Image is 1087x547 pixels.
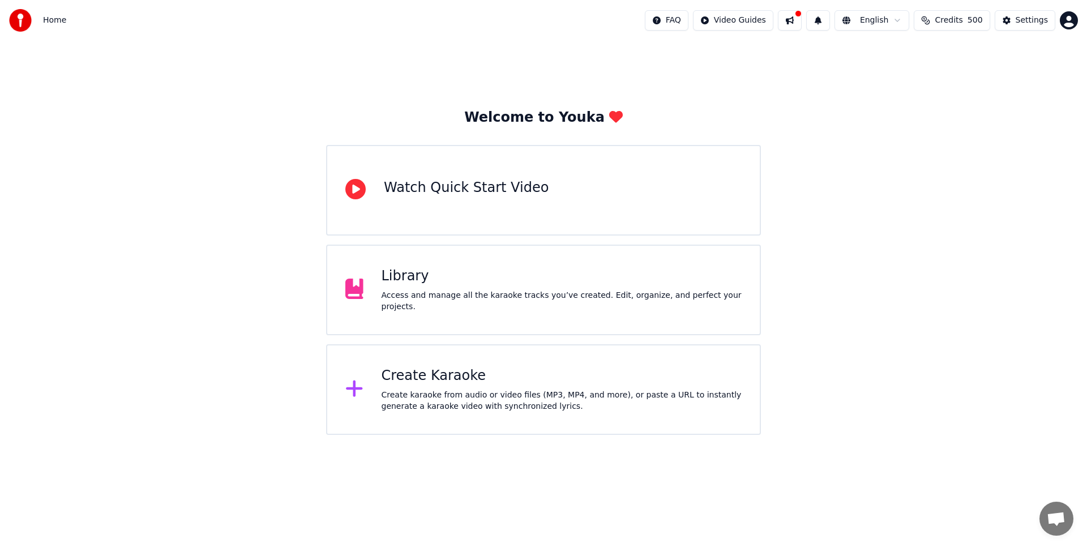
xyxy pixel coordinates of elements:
div: Create Karaoke [382,367,742,385]
button: Credits500 [914,10,990,31]
button: Video Guides [693,10,773,31]
span: Home [43,15,66,26]
button: Settings [995,10,1055,31]
div: Watch Quick Start Video [384,179,549,197]
div: Settings [1016,15,1048,26]
img: youka [9,9,32,32]
nav: breadcrumb [43,15,66,26]
div: Welcome to Youka [464,109,623,127]
div: Library [382,267,742,285]
span: 500 [968,15,983,26]
div: Create karaoke from audio or video files (MP3, MP4, and more), or paste a URL to instantly genera... [382,390,742,412]
div: Access and manage all the karaoke tracks you’ve created. Edit, organize, and perfect your projects. [382,290,742,313]
button: FAQ [645,10,688,31]
div: Open chat [1039,502,1073,536]
span: Credits [935,15,962,26]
